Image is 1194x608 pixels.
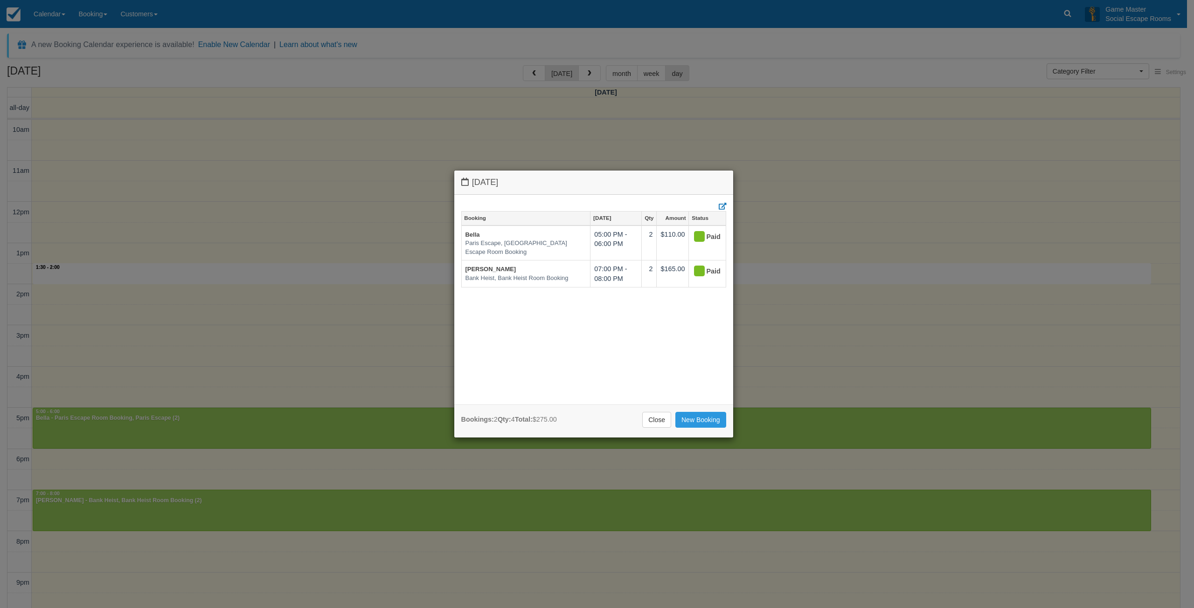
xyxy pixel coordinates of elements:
[462,212,590,225] a: Booking
[657,260,689,287] td: $165.00
[693,230,714,245] div: Paid
[515,416,533,423] strong: Total:
[693,264,714,279] div: Paid
[465,266,516,273] a: [PERSON_NAME]
[590,212,641,225] a: [DATE]
[657,225,689,260] td: $110.00
[465,239,587,256] em: Paris Escape, [GEOGRAPHIC_DATA] Escape Room Booking
[657,212,688,225] a: Amount
[461,178,726,187] h4: [DATE]
[642,412,671,428] a: Close
[675,412,726,428] a: New Booking
[642,225,657,260] td: 2
[461,416,494,423] strong: Bookings:
[465,231,480,238] a: Bella
[461,415,557,424] div: 2 4 $275.00
[642,260,657,287] td: 2
[498,416,511,423] strong: Qty:
[465,274,587,283] em: Bank Heist, Bank Heist Room Booking
[642,212,656,225] a: Qty
[590,225,642,260] td: 05:00 PM - 06:00 PM
[689,212,725,225] a: Status
[590,260,642,287] td: 07:00 PM - 08:00 PM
